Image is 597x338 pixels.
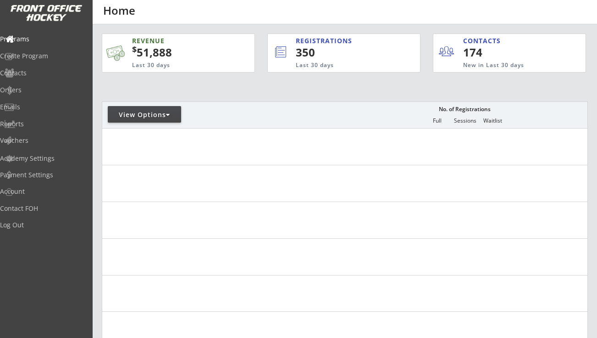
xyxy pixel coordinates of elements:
[423,118,451,124] div: Full
[436,106,493,113] div: No. of Registrations
[132,44,137,55] sup: $
[463,62,543,69] div: New in Last 30 days
[451,118,479,124] div: Sessions
[296,45,389,60] div: 350
[132,45,226,60] div: 51,888
[132,36,215,45] div: REVENUE
[463,45,520,60] div: 174
[108,110,181,119] div: View Options
[463,36,505,45] div: CONTACTS
[132,62,215,69] div: Last 30 days
[296,36,381,45] div: REGISTRATIONS
[296,62,382,69] div: Last 30 days
[479,118,506,124] div: Waitlist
